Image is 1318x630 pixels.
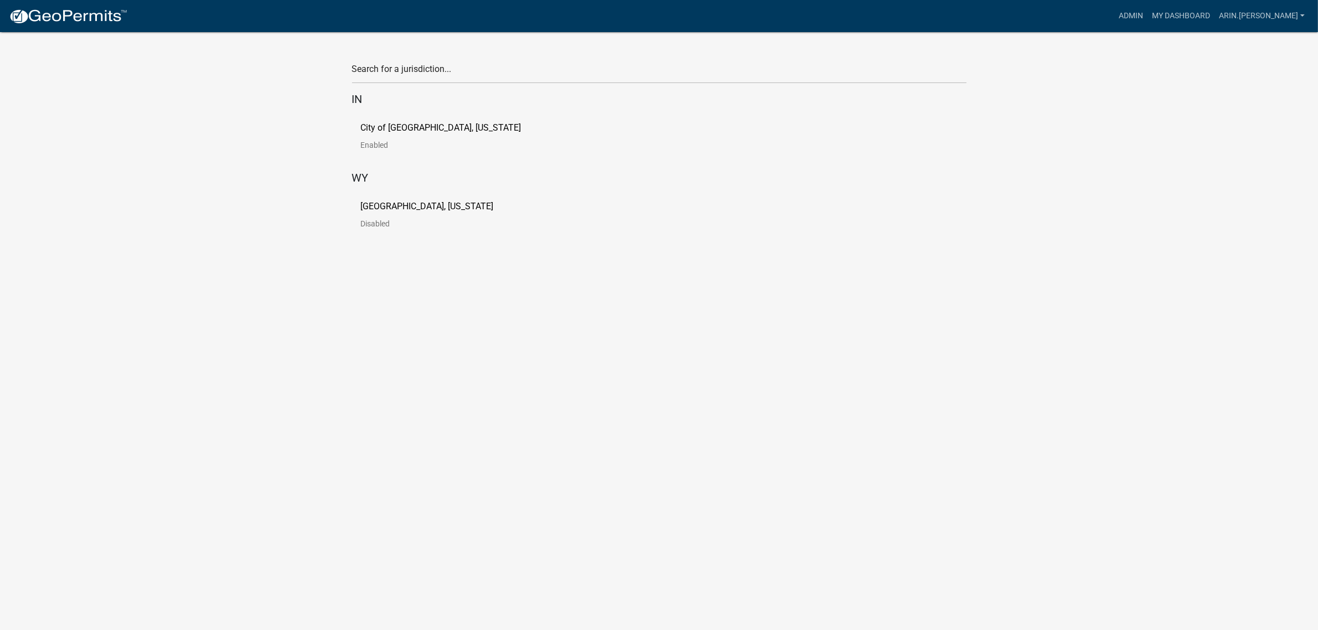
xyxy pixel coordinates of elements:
[361,141,539,149] p: Enabled
[1214,6,1309,27] a: arin.[PERSON_NAME]
[361,220,511,228] p: Disabled
[361,123,521,132] p: City of [GEOGRAPHIC_DATA], [US_STATE]
[1114,6,1148,27] a: Admin
[361,202,494,211] p: [GEOGRAPHIC_DATA], [US_STATE]
[1148,6,1214,27] a: My Dashboard
[361,202,511,236] a: [GEOGRAPHIC_DATA], [US_STATE]Disabled
[352,171,966,184] h5: WY
[352,92,966,106] h5: IN
[361,123,539,158] a: City of [GEOGRAPHIC_DATA], [US_STATE]Enabled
